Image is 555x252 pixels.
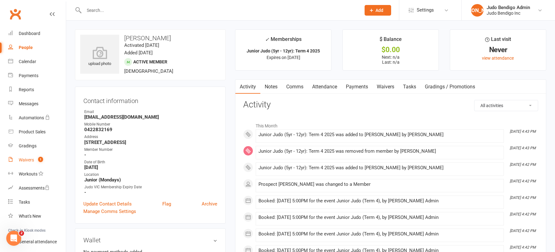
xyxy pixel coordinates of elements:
i: [DATE] 4:43 PM [510,146,536,150]
span: [DEMOGRAPHIC_DATA] [124,68,173,74]
div: Address [84,134,217,140]
i: [DATE] 4:42 PM [510,245,536,250]
i: ✓ [265,37,269,42]
a: Notes [260,80,282,94]
a: Attendance [308,80,341,94]
div: Automations [19,115,44,120]
a: Waivers 1 [8,153,66,167]
div: Booked: [DATE] 5:00PM for the event Junior Judo (Term 4), by [PERSON_NAME] Admin [258,198,501,204]
p: Next: n/a Last: n/a [348,55,433,65]
div: Junior Judo (5yr - 12yr): Term 4 2025 was removed from member by [PERSON_NAME] [258,149,501,154]
h3: [PERSON_NAME] [80,35,220,42]
div: Memberships [265,35,302,47]
strong: - [84,190,217,195]
button: Add [365,5,391,16]
div: What's New [19,214,41,219]
a: Gradings / Promotions [420,80,479,94]
time: Added [DATE] [124,50,153,56]
div: Judo Bendigo Inc [487,10,530,16]
span: Active member [133,59,167,64]
a: Payments [8,69,66,83]
i: [DATE] 4:42 PM [510,229,536,233]
div: Dashboard [19,31,40,36]
a: Gradings [8,139,66,153]
div: Waivers [19,157,34,162]
i: [DATE] 4:42 PM [510,162,536,167]
div: Judo Bendigo Admin [487,5,530,10]
div: Member Number [84,147,217,153]
div: Gradings [19,143,37,148]
strong: 0422832169 [84,127,217,132]
a: People [8,41,66,55]
strong: - [84,152,217,158]
div: Booked: [DATE] 5:00PM for the event Junior Judo (Term 4), by [PERSON_NAME] Admin [258,231,501,237]
div: Reports [19,87,34,92]
a: Dashboard [8,27,66,41]
div: [PERSON_NAME] [471,4,484,17]
div: Messages [19,101,38,106]
a: Comms [282,80,308,94]
div: Workouts [19,171,37,176]
strong: [STREET_ADDRESS] [84,140,217,145]
div: Never [456,47,540,53]
div: Location [84,172,217,178]
div: People [19,45,33,50]
a: Waivers [372,80,399,94]
a: What's New [8,209,66,223]
a: Workouts [8,167,66,181]
a: view attendance [482,56,514,61]
div: Junior Judo (5yr - 12yr): Term 4 2025 was added to [PERSON_NAME] by [PERSON_NAME] [258,165,501,170]
a: Payments [341,80,372,94]
h3: Activity [243,100,538,110]
div: Mobile Number [84,121,217,127]
i: [DATE] 4:42 PM [510,195,536,200]
a: Tasks [399,80,420,94]
a: Manage Comms Settings [83,208,136,215]
input: Search... [82,6,356,15]
time: Activated [DATE] [124,42,159,48]
div: $0.00 [348,47,433,53]
strong: Junior Judo (5yr - 12yr): Term 4 2025 [247,48,320,53]
div: Calendar [19,59,36,64]
h3: Wallet [83,237,217,244]
a: Archive [202,200,217,208]
strong: Junior (Mondays) [84,177,217,183]
li: This Month [243,119,538,129]
i: [DATE] 4:42 PM [510,212,536,216]
div: Date of Birth [84,159,217,165]
span: Add [376,8,383,13]
div: Last visit [485,35,511,47]
div: Tasks [19,200,30,205]
iframe: Intercom live chat [6,231,21,246]
div: Email [84,109,217,115]
div: upload photo [80,47,119,67]
a: Activity [235,80,260,94]
a: Product Sales [8,125,66,139]
div: General attendance [19,239,57,244]
span: Settings [417,3,434,17]
span: 2 [19,231,24,236]
div: Booked: [DATE] 5:00PM for the event Junior Judo (Term 4), by [PERSON_NAME] Admin [258,215,501,220]
div: $ Balance [380,35,402,47]
div: Product Sales [19,129,46,134]
strong: [DATE] [84,165,217,170]
div: Assessments [19,185,50,190]
div: Junior Judo (5yr - 12yr): Term 4 2025 was added to [PERSON_NAME] by [PERSON_NAME] [258,132,501,137]
div: Judo VIC Membership Expiry Date [84,184,217,190]
h3: Contact information [83,95,217,104]
a: Flag [162,200,171,208]
i: [DATE] 4:43 PM [510,129,536,134]
a: Clubworx [7,6,23,22]
a: Update Contact Details [83,200,132,208]
strong: [EMAIL_ADDRESS][DOMAIN_NAME] [84,114,217,120]
span: Expires on [DATE] [267,55,300,60]
a: Messages [8,97,66,111]
a: Calendar [8,55,66,69]
a: General attendance kiosk mode [8,235,66,249]
div: Prospect [PERSON_NAME] was changed to a Member [258,182,501,187]
div: Payments [19,73,38,78]
i: [DATE] 4:42 PM [510,179,536,183]
a: Reports [8,83,66,97]
span: 1 [38,157,43,162]
a: Tasks [8,195,66,209]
